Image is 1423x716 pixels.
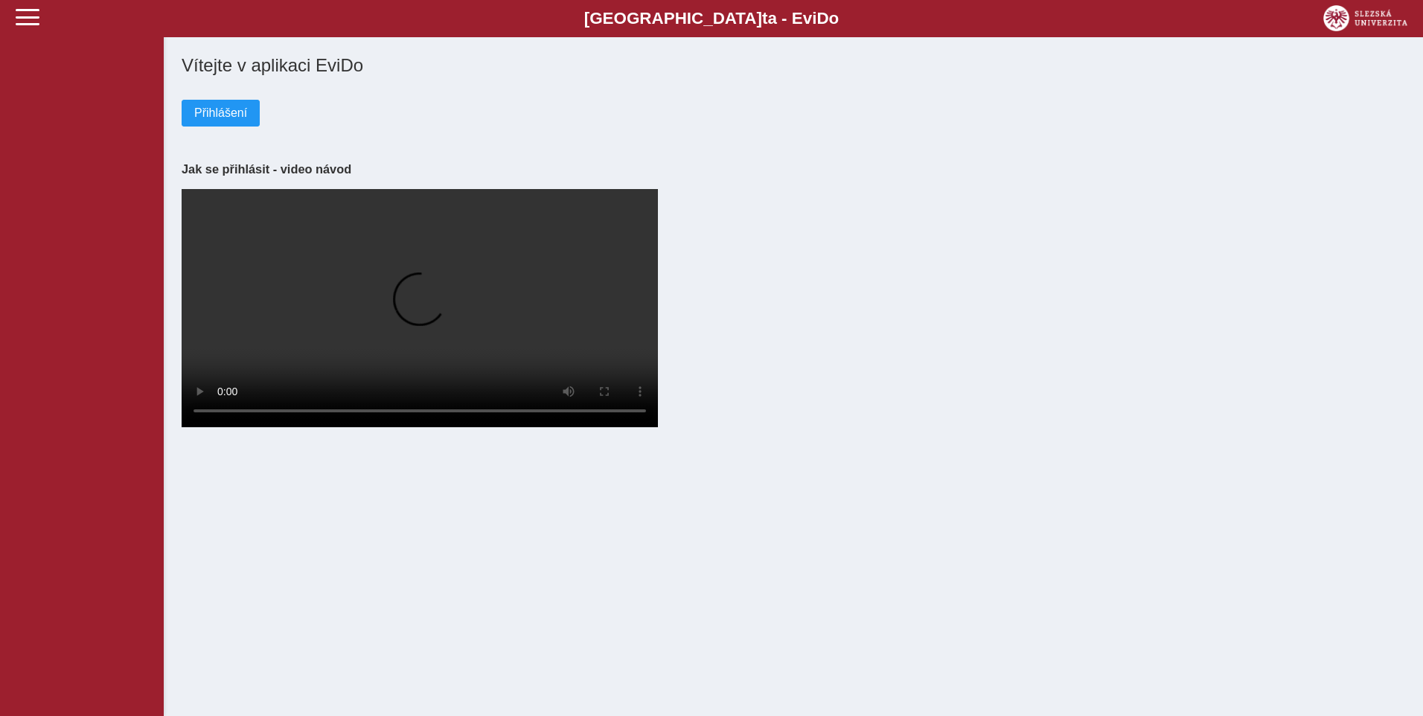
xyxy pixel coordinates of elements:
[1323,5,1407,31] img: logo_web_su.png
[182,100,260,127] button: Přihlášení
[182,189,658,427] video: Your browser does not support the video tag.
[829,9,840,28] span: o
[816,9,828,28] span: D
[194,106,247,120] span: Přihlášení
[762,9,767,28] span: t
[182,55,1405,76] h1: Vítejte v aplikaci EviDo
[45,9,1378,28] b: [GEOGRAPHIC_DATA] a - Evi
[182,162,1405,176] h3: Jak se přihlásit - video návod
